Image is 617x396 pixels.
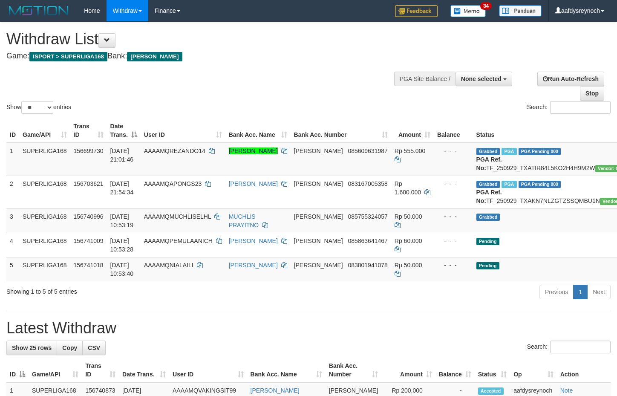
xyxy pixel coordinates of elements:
[294,262,343,269] span: [PERSON_NAME]
[391,119,434,143] th: Amount: activate to sort column ascending
[395,237,422,244] span: Rp 60.000
[435,358,475,382] th: Balance: activate to sort column ascending
[395,180,421,196] span: Rp 1.600.000
[437,261,470,269] div: - - -
[326,358,381,382] th: Bank Acc. Number: activate to sort column ascending
[229,147,278,154] a: [PERSON_NAME]
[70,119,107,143] th: Trans ID: activate to sort column ascending
[29,52,107,61] span: ISPORT > SUPERLIGA168
[6,341,57,355] a: Show 25 rows
[74,262,104,269] span: 156741018
[6,233,19,257] td: 4
[127,52,182,61] span: [PERSON_NAME]
[6,358,29,382] th: ID: activate to sort column descending
[247,358,326,382] th: Bank Acc. Name: activate to sort column ascending
[12,344,52,351] span: Show 25 rows
[110,213,134,228] span: [DATE] 10:53:19
[229,237,278,244] a: [PERSON_NAME]
[437,179,470,188] div: - - -
[19,119,70,143] th: Game/API: activate to sort column ascending
[82,341,106,355] a: CSV
[229,180,278,187] a: [PERSON_NAME]
[527,341,611,353] label: Search:
[395,5,438,17] img: Feedback.jpg
[74,147,104,154] span: 156699730
[74,213,104,220] span: 156740996
[141,119,225,143] th: User ID: activate to sort column ascending
[6,4,71,17] img: MOTION_logo.png
[19,208,70,233] td: SUPERLIGA168
[169,358,247,382] th: User ID: activate to sort column ascending
[395,213,422,220] span: Rp 50.000
[19,176,70,208] td: SUPERLIGA168
[119,358,169,382] th: Date Trans.: activate to sort column ascending
[6,284,251,296] div: Showing 1 to 5 of 5 entries
[82,358,119,382] th: Trans ID: activate to sort column ascending
[144,237,213,244] span: AAAAMQPEMULAANICH
[434,119,473,143] th: Balance
[394,72,456,86] div: PGA Site Balance /
[502,148,516,155] span: Marked by aafchhiseyha
[6,119,19,143] th: ID
[6,31,403,48] h1: Withdraw List
[502,181,516,188] span: Marked by aafchhiseyha
[110,147,134,163] span: [DATE] 21:01:46
[291,119,391,143] th: Bank Acc. Number: activate to sort column ascending
[348,147,387,154] span: Copy 085609631987 to clipboard
[329,387,378,394] span: [PERSON_NAME]
[348,262,387,269] span: Copy 083801941078 to clipboard
[107,119,141,143] th: Date Trans.: activate to sort column descending
[537,72,604,86] a: Run Auto-Refresh
[74,180,104,187] span: 156703621
[348,180,387,187] span: Copy 083167005358 to clipboard
[550,341,611,353] input: Search:
[6,320,611,337] h1: Latest Withdraw
[6,257,19,281] td: 5
[21,101,53,114] select: Showentries
[6,176,19,208] td: 2
[348,237,387,244] span: Copy 085863641467 to clipboard
[395,147,425,154] span: Rp 555.000
[527,101,611,114] label: Search:
[437,147,470,155] div: - - -
[510,358,557,382] th: Op: activate to sort column ascending
[19,257,70,281] td: SUPERLIGA168
[587,285,611,299] a: Next
[557,358,611,382] th: Action
[499,5,542,17] img: panduan.png
[294,213,343,220] span: [PERSON_NAME]
[19,233,70,257] td: SUPERLIGA168
[229,262,278,269] a: [PERSON_NAME]
[110,180,134,196] span: [DATE] 21:54:34
[395,262,422,269] span: Rp 50.000
[57,341,83,355] a: Copy
[251,387,300,394] a: [PERSON_NAME]
[476,181,500,188] span: Grabbed
[550,101,611,114] input: Search:
[476,148,500,155] span: Grabbed
[560,387,573,394] a: Note
[19,143,70,176] td: SUPERLIGA168
[437,237,470,245] div: - - -
[144,180,202,187] span: AAAAMQAPONGS23
[573,285,588,299] a: 1
[381,358,435,382] th: Amount: activate to sort column ascending
[476,156,502,171] b: PGA Ref. No:
[110,262,134,277] span: [DATE] 10:53:40
[476,238,499,245] span: Pending
[580,86,604,101] a: Stop
[6,208,19,233] td: 3
[144,213,211,220] span: AAAAMQMUCHLISELHL
[294,180,343,187] span: [PERSON_NAME]
[6,52,403,61] h4: Game: Bank:
[456,72,512,86] button: None selected
[519,181,561,188] span: PGA Pending
[461,75,502,82] span: None selected
[229,213,259,228] a: MUCHLIS PRAYITNO
[110,237,134,253] span: [DATE] 10:53:28
[519,148,561,155] span: PGA Pending
[294,147,343,154] span: [PERSON_NAME]
[475,358,510,382] th: Status: activate to sort column ascending
[476,189,502,204] b: PGA Ref. No:
[478,387,504,395] span: Accepted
